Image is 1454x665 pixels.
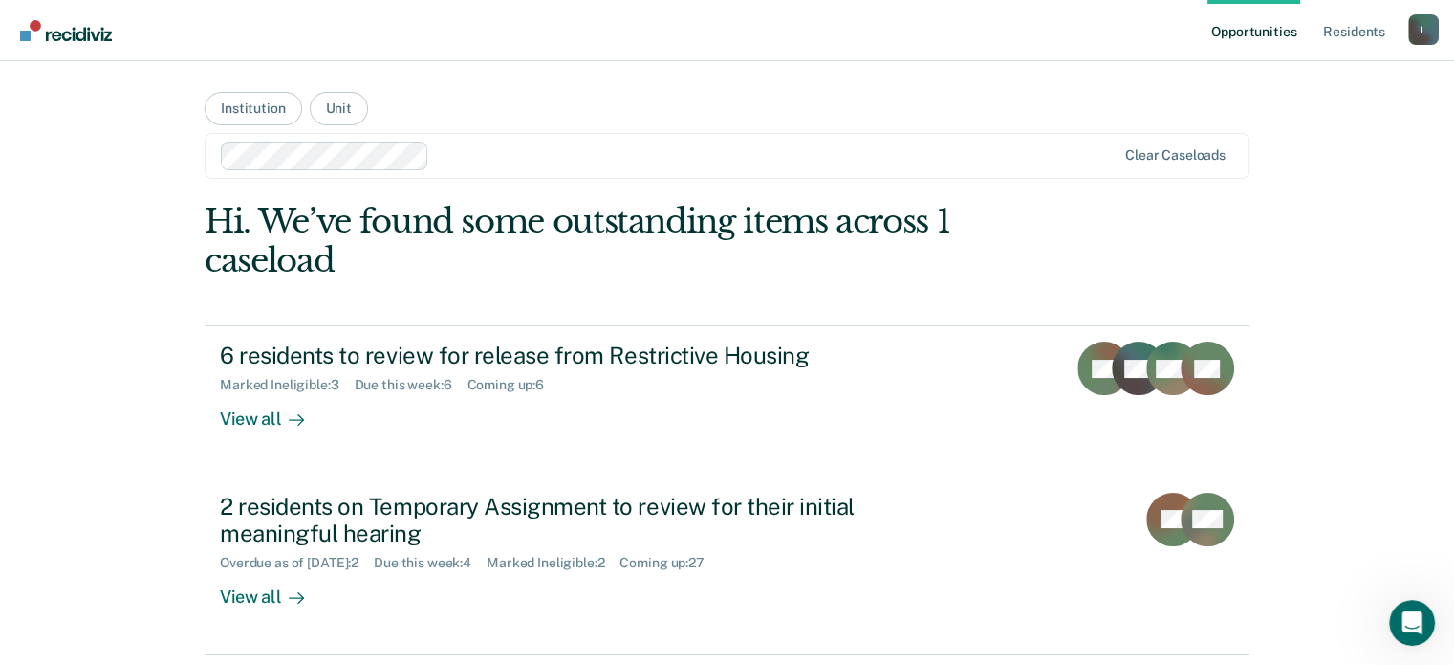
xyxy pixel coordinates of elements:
[374,555,487,571] div: Due this week : 4
[1389,600,1435,646] iframe: Intercom live chat
[487,555,619,571] div: Marked Ineligible : 2
[220,393,327,431] div: View all
[205,92,301,125] button: Institution
[205,325,1249,477] a: 6 residents to review for release from Restrictive HousingMarked Ineligible:3Due this week:6Comin...
[1408,14,1439,45] div: L
[220,571,327,609] div: View all
[205,202,1040,280] div: Hi. We’ve found some outstanding items across 1 caseload
[467,377,559,393] div: Coming up : 6
[1125,147,1226,164] div: Clear caseloads
[355,377,467,393] div: Due this week : 6
[310,92,368,125] button: Unit
[619,555,719,571] div: Coming up : 27
[220,342,891,369] div: 6 residents to review for release from Restrictive Housing
[220,377,354,393] div: Marked Ineligible : 3
[20,20,112,41] img: Recidiviz
[1408,14,1439,45] button: Profile dropdown button
[220,493,891,548] div: 2 residents on Temporary Assignment to review for their initial meaningful hearing
[220,555,374,571] div: Overdue as of [DATE] : 2
[205,477,1249,655] a: 2 residents on Temporary Assignment to review for their initial meaningful hearingOverdue as of [...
